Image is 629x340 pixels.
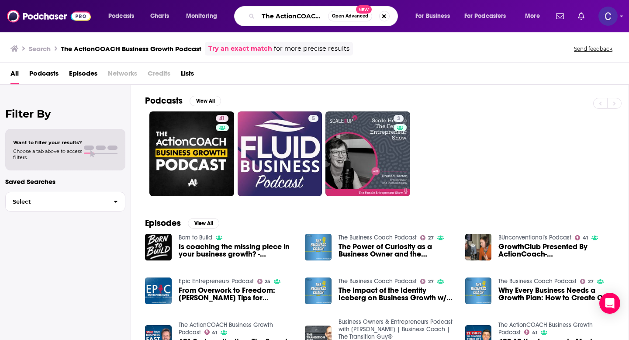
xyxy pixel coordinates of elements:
[588,280,594,284] span: 27
[7,8,91,24] img: Podchaser - Follow, Share and Rate Podcasts
[397,114,400,123] span: 3
[394,115,404,122] a: 3
[339,287,455,302] span: The Impact of the Identity Iceberg on Business Growth w/ [PERSON_NAME] | The Business Coach Podcast
[498,287,615,302] a: Why Every Business Needs a Growth Plan: How to Create One That Elevates Your Life and Business | ...
[148,66,170,84] span: Credits
[145,95,183,106] h2: Podcasts
[188,218,219,229] button: View All
[574,9,588,24] a: Show notifications dropdown
[145,278,172,304] img: From Overwork to Freedom: Candice Mason’s Tips for Systematizing Your Business with ActionCOACH |...
[580,279,594,284] a: 27
[598,7,618,26] button: Show profile menu
[420,235,434,240] a: 27
[179,234,212,241] a: Born to Build
[498,278,577,285] a: The Business Coach Podcast
[179,278,254,285] a: Epic Entrepreneurs Podcast
[599,293,620,314] div: Open Intercom Messenger
[464,10,506,22] span: For Podcasters
[108,10,134,22] span: Podcasts
[13,139,82,146] span: Want to filter your results?
[179,287,295,302] span: From Overwork to Freedom: [PERSON_NAME] Tips for Systematizing Your Business with ActionCOACH | T...
[145,218,219,229] a: EpisodesView All
[29,66,59,84] a: Podcasts
[415,10,450,22] span: For Business
[257,279,271,284] a: 25
[339,287,455,302] a: The Impact of the Identity Iceberg on Business Growth w/ Lee Gray | The Business Coach Podcast
[519,9,551,23] button: open menu
[465,278,492,304] img: Why Every Business Needs a Growth Plan: How to Create One That Elevates Your Life and Business | ...
[102,9,145,23] button: open menu
[325,111,410,196] a: 3
[6,199,107,205] span: Select
[420,279,434,284] a: 27
[29,45,51,53] h3: Search
[5,192,125,212] button: Select
[498,321,593,336] a: The ActionCOACH Business Growth Podcast
[179,321,273,336] a: The ActionCOACH Business Growth Podcast
[13,148,82,160] span: Choose a tab above to access filters.
[583,236,588,240] span: 41
[498,243,615,258] span: GrowthClub Presented By ActionCoach-TeamEmpowerment - Featuring [PERSON_NAME], [PERSON_NAME], [PE...
[69,66,97,84] a: Episodes
[208,44,272,54] a: Try an exact match
[575,235,588,240] a: 41
[332,14,368,18] span: Open Advanced
[179,243,295,258] span: Is coaching the missing piece in your business growth? - [PERSON_NAME], ActionCOACH
[498,234,571,241] a: BUnconventional's Podcast
[339,278,417,285] a: The Business Coach Podcast
[339,234,417,241] a: The Business Coach Podcast
[219,114,225,123] span: 41
[145,218,181,229] h2: Episodes
[328,11,372,21] button: Open AdvancedNew
[498,243,615,258] a: GrowthClub Presented By ActionCoach-TeamEmpowerment - Featuring Earl Kemper, Jeff Wilson, Joni In...
[465,234,492,260] img: GrowthClub Presented By ActionCoach-TeamEmpowerment - Featuring Earl Kemper, Jeff Wilson, Joni In...
[524,330,537,335] a: 41
[571,45,615,52] button: Send feedback
[5,177,125,186] p: Saved Searches
[258,9,328,23] input: Search podcasts, credits, & more...
[150,10,169,22] span: Charts
[339,243,455,258] span: The Power of Curiosity as a Business Owner and the Opportunities it Brings: From ActionCOACH [PER...
[409,9,461,23] button: open menu
[180,9,228,23] button: open menu
[61,45,201,53] h3: The ActionCOACH Business Growth Podcast
[312,114,315,123] span: 5
[274,44,349,54] span: for more precise results
[10,66,19,84] span: All
[265,280,270,284] span: 25
[5,108,125,120] h2: Filter By
[186,10,217,22] span: Monitoring
[598,7,618,26] span: Logged in as publicityxxtina
[305,234,332,260] img: The Power of Curiosity as a Business Owner and the Opportunities it Brings: From ActionCOACH Jenn...
[149,111,234,196] a: 41
[242,6,406,26] div: Search podcasts, credits, & more...
[145,234,172,260] img: Is coaching the missing piece in your business growth? - Harry Welby-Cooke, ActionCOACH
[532,331,537,335] span: 41
[428,236,434,240] span: 27
[356,5,372,14] span: New
[179,287,295,302] a: From Overwork to Freedom: Candice Mason’s Tips for Systematizing Your Business with ActionCOACH |...
[204,330,218,335] a: 41
[179,243,295,258] a: Is coaching the missing piece in your business growth? - Harry Welby-Cooke, ActionCOACH
[339,243,455,258] a: The Power of Curiosity as a Business Owner and the Opportunities it Brings: From ActionCOACH Jenn...
[428,280,434,284] span: 27
[216,115,228,122] a: 41
[553,9,567,24] a: Show notifications dropdown
[525,10,540,22] span: More
[305,278,332,304] img: The Impact of the Identity Iceberg on Business Growth w/ Lee Gray | The Business Coach Podcast
[145,95,221,106] a: PodcastsView All
[459,9,519,23] button: open menu
[598,7,618,26] img: User Profile
[145,9,174,23] a: Charts
[308,115,318,122] a: 5
[181,66,194,84] span: Lists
